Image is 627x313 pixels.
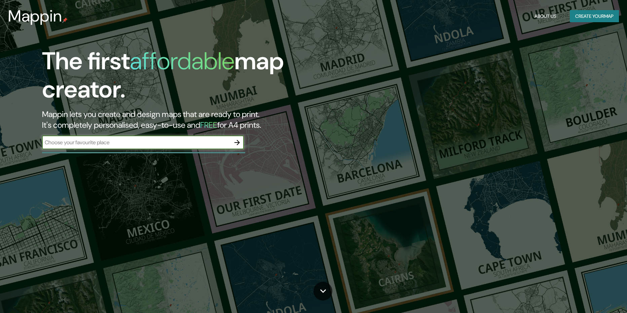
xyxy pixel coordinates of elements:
[8,7,62,26] h3: Mappin
[567,287,620,306] iframe: Help widget launcher
[532,10,559,23] button: About Us
[42,109,356,130] h2: Mappin lets you create and design maps that are ready to print. It's completely personalised, eas...
[570,10,619,23] button: Create yourmap
[42,139,230,146] input: Choose your favourite place
[62,17,68,23] img: mappin-pin
[42,47,356,109] h1: The first map creator.
[130,45,234,77] h1: affordable
[200,120,217,130] h5: FREE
